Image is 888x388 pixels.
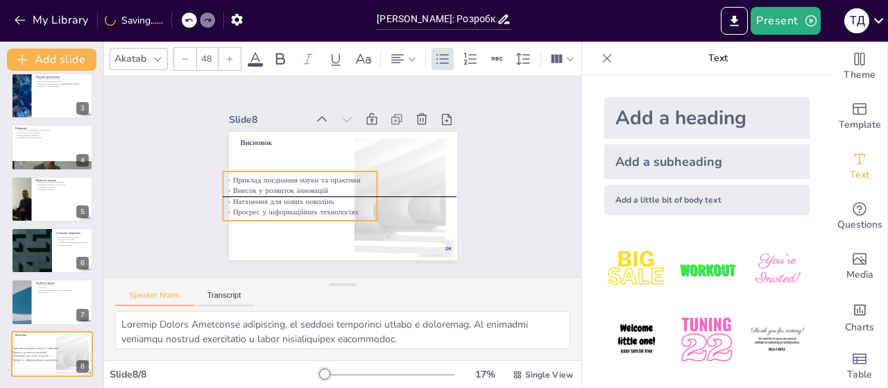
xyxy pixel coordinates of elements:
[115,311,570,349] textarea: Loremip Dolors Ametconse adipiscing, el seddoei temporinci utlabo e doloremag. Al enimadmi veniam...
[745,307,810,372] img: 6.jpeg
[832,192,887,242] div: Get real-time input from your audience
[244,127,347,149] p: Висновок
[76,257,89,269] div: 6
[35,186,89,189] p: Надихання на успіх
[35,180,89,183] p: Підтримка молодих дослідників
[35,289,89,292] p: Баланс між роботою та особистим життям
[223,162,377,189] p: Приклад поєднання науки та практики
[56,244,89,246] p: Вплив на молодь
[15,129,89,132] p: Система автоматизованого аналізу даних
[76,154,89,167] div: 4
[15,126,89,130] p: Винаходи
[604,144,810,179] div: Add a subheading
[846,267,873,282] span: Media
[15,332,52,337] p: Висновок
[76,360,89,373] div: 8
[604,307,669,372] img: 4.jpeg
[604,97,810,139] div: Add a heading
[745,237,810,302] img: 3.jpeg
[844,8,869,33] div: Т Д
[110,368,321,381] div: Slide 8 / 8
[832,142,887,192] div: Add text boxes
[837,217,882,233] span: Questions
[525,369,573,380] span: Single View
[35,188,89,191] p: Практичні навички
[9,354,65,358] p: Натхнення для нових поколінь
[221,173,376,200] p: Внесок у розвиток інновацій
[35,78,89,81] p: Внесок у штучний інтелект
[844,7,869,35] button: Т Д
[35,292,89,294] p: Важливість хобі
[9,346,65,351] p: Приклад поєднання науки та практики
[35,178,89,182] p: Вплив на молодь
[56,236,89,239] p: Популяризація технологій
[604,185,810,215] div: Add a little bit of body text
[11,124,93,170] div: 4
[674,307,739,372] img: 5.jpeg
[850,167,869,183] span: Text
[35,80,89,83] p: Розробка блокчейн технологій
[11,228,93,273] div: 6
[377,9,496,29] input: Insert title
[832,292,887,341] div: Add charts and graphs
[194,291,255,306] button: Transcript
[7,49,96,71] button: Add slide
[115,291,194,306] button: Speaker Notes
[468,368,502,381] div: 17 %
[10,9,94,31] button: My Library
[674,237,739,302] img: 2.jpeg
[832,42,887,92] div: Change the overall theme
[11,279,93,325] div: 7
[219,194,374,221] p: Прогрес у інформаційних технологіях
[56,231,89,235] p: Соціальні ініціативи
[35,75,89,79] p: Основні досягнення
[604,237,669,302] img: 1.jpeg
[35,83,89,85] p: Вплив на IT-інфраструктуру в [GEOGRAPHIC_DATA]
[547,48,578,70] div: Column Count
[35,287,89,289] p: Подорожі
[112,49,149,68] div: Akatab
[618,42,818,75] p: Text
[76,309,89,321] div: 7
[15,134,89,137] p: Впровадження в компаніях
[15,132,89,135] p: Оптимізація бізнес-процесів
[76,102,89,115] div: 3
[15,137,89,140] p: Важливість для продуктивності
[220,183,375,210] p: Натхнення для нових поколінь
[832,92,887,142] div: Add ready made slides
[839,117,881,133] span: Template
[9,350,65,354] p: Внесок у розвиток інновацій
[11,331,93,377] div: 8
[751,7,820,35] button: Present
[56,241,89,244] p: Розвиток інноваційного середовища
[11,73,93,119] div: 3
[832,242,887,292] div: Add images, graphics, shapes or video
[76,205,89,218] div: 5
[105,14,163,27] div: Saving......
[35,284,89,287] p: Захоплення спортом
[35,183,89,186] p: Проведення семінарів та тренінгів
[35,85,89,88] p: Співпраця з підприємцями
[35,281,89,285] p: Особисте життя
[11,176,93,222] div: 5
[56,239,89,242] p: Підтримка стартапів
[9,357,65,362] p: Прогрес у інформаційних технологіях
[721,7,748,35] button: Export to PowerPoint
[847,367,872,382] span: Table
[844,67,876,83] span: Theme
[234,101,314,123] div: Slide 8
[845,320,874,335] span: Charts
